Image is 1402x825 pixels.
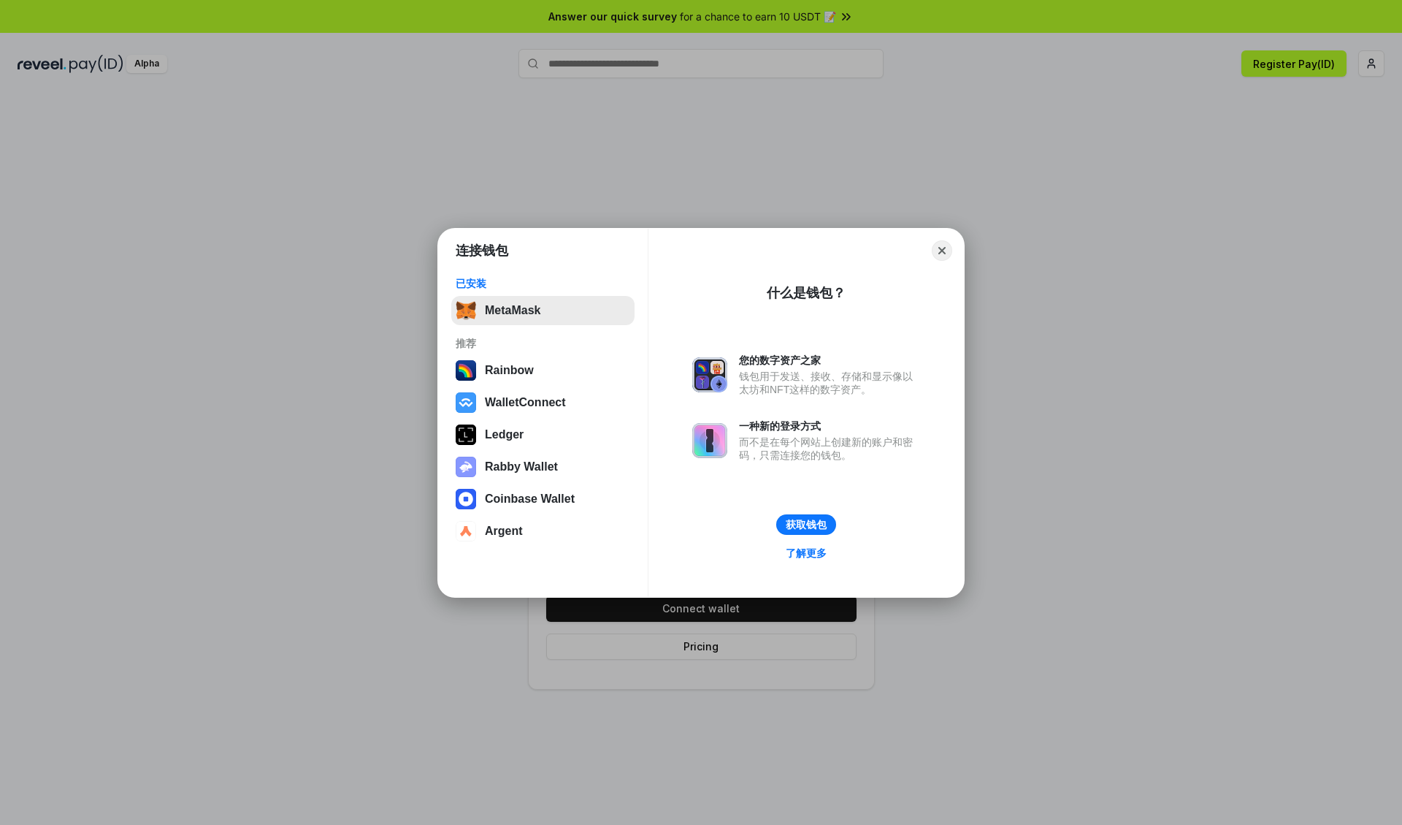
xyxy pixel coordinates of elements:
[451,296,635,325] button: MetaMask
[739,436,920,462] div: 而不是在每个网站上创建新的账户和密码，只需连接您的钱包。
[739,354,920,367] div: 您的数字资产之家
[485,525,523,538] div: Argent
[786,518,827,531] div: 获取钱包
[485,428,524,441] div: Ledger
[739,419,920,433] div: 一种新的登录方式
[456,392,476,413] img: svg+xml,%3Csvg%20width%3D%2228%22%20height%3D%2228%22%20viewBox%3D%220%200%2028%2028%22%20fill%3D...
[456,425,476,445] img: svg+xml,%3Csvg%20xmlns%3D%22http%3A%2F%2Fwww.w3.org%2F2000%2Fsvg%22%20width%3D%2228%22%20height%3...
[777,544,835,563] a: 了解更多
[451,356,635,385] button: Rainbow
[456,277,630,290] div: 已安装
[456,360,476,381] img: svg+xml,%3Csvg%20width%3D%22120%22%20height%3D%22120%22%20viewBox%3D%220%200%20120%20120%22%20fil...
[739,370,920,396] div: 钱包用于发送、接收、存储和显示像以太坊和NFT这样的数字资产。
[485,396,566,409] div: WalletConnect
[485,364,534,377] div: Rainbow
[692,357,727,392] img: svg+xml,%3Csvg%20xmlns%3D%22http%3A%2F%2Fwww.w3.org%2F2000%2Fsvg%22%20fill%3D%22none%22%20viewBox...
[932,240,952,261] button: Close
[776,514,836,535] button: 获取钱包
[767,284,846,302] div: 什么是钱包？
[692,423,727,458] img: svg+xml,%3Csvg%20xmlns%3D%22http%3A%2F%2Fwww.w3.org%2F2000%2Fsvg%22%20fill%3D%22none%22%20viewBox...
[451,388,635,417] button: WalletConnect
[451,517,635,546] button: Argent
[456,242,508,259] h1: 连接钱包
[456,300,476,321] img: svg+xml,%3Csvg%20fill%3D%22none%22%20height%3D%2233%22%20viewBox%3D%220%200%2035%2033%22%20width%...
[485,304,540,317] div: MetaMask
[456,457,476,477] img: svg+xml,%3Csvg%20xmlns%3D%22http%3A%2F%2Fwww.w3.org%2F2000%2Fsvg%22%20fill%3D%22none%22%20viewBox...
[786,547,827,560] div: 了解更多
[456,337,630,350] div: 推荐
[451,484,635,514] button: Coinbase Wallet
[456,521,476,541] img: svg+xml,%3Csvg%20width%3D%2228%22%20height%3D%2228%22%20viewBox%3D%220%200%2028%2028%22%20fill%3D...
[451,420,635,449] button: Ledger
[485,460,558,474] div: Rabby Wallet
[456,489,476,509] img: svg+xml,%3Csvg%20width%3D%2228%22%20height%3D%2228%22%20viewBox%3D%220%200%2028%2028%22%20fill%3D...
[485,493,575,506] div: Coinbase Wallet
[451,452,635,482] button: Rabby Wallet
